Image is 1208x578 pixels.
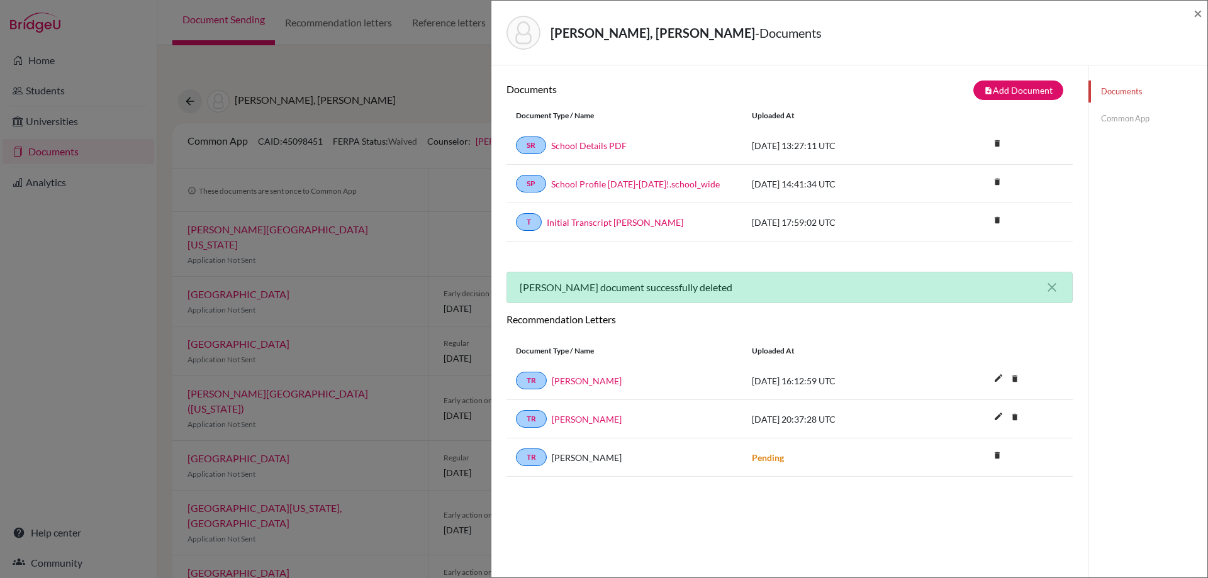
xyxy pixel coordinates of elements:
button: note_addAdd Document [973,81,1063,100]
a: delete [988,448,1007,465]
i: delete [988,134,1007,153]
a: Documents [1088,81,1207,103]
i: delete [1005,369,1024,388]
a: delete [988,174,1007,191]
div: [DATE] 13:27:11 UTC [742,139,931,152]
div: Document Type / Name [506,345,742,357]
i: edit [988,406,1009,426]
a: delete [988,213,1007,230]
a: School Profile [DATE]-[DATE]!.school_wide [551,177,720,191]
a: SP [516,175,546,192]
a: T [516,213,542,231]
a: Common App [1088,108,1207,130]
div: [DATE] 14:41:34 UTC [742,177,931,191]
a: Initial Transcript [PERSON_NAME] [547,216,683,229]
a: TR [516,448,547,466]
a: [PERSON_NAME] [552,374,622,387]
div: [PERSON_NAME] document successfully deleted [506,272,1073,303]
button: edit [988,370,1009,389]
h6: Recommendation Letters [506,313,1073,325]
span: × [1194,4,1202,22]
a: [PERSON_NAME] [552,413,622,426]
span: [DATE] 20:37:28 UTC [752,414,836,425]
div: [DATE] 17:59:02 UTC [742,216,931,229]
a: delete [988,136,1007,153]
button: close [1044,280,1060,295]
i: delete [988,172,1007,191]
i: edit [988,368,1009,388]
div: Document Type / Name [506,110,742,121]
a: TR [516,372,547,389]
span: - Documents [755,25,822,40]
strong: [PERSON_NAME], [PERSON_NAME] [551,25,755,40]
i: delete [1005,408,1024,426]
a: School Details PDF [551,139,627,152]
div: Uploaded at [742,345,931,357]
button: edit [988,408,1009,427]
strong: Pending [752,452,784,463]
a: delete [1005,371,1024,388]
a: SR [516,136,546,154]
h6: Documents [506,83,790,95]
div: Uploaded at [742,110,931,121]
a: TR [516,410,547,428]
i: delete [988,211,1007,230]
a: delete [1005,409,1024,426]
span: [PERSON_NAME] [552,451,622,464]
i: delete [988,446,1007,465]
span: [DATE] 16:12:59 UTC [752,375,836,386]
button: Close [1194,6,1202,21]
i: note_add [984,86,993,95]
